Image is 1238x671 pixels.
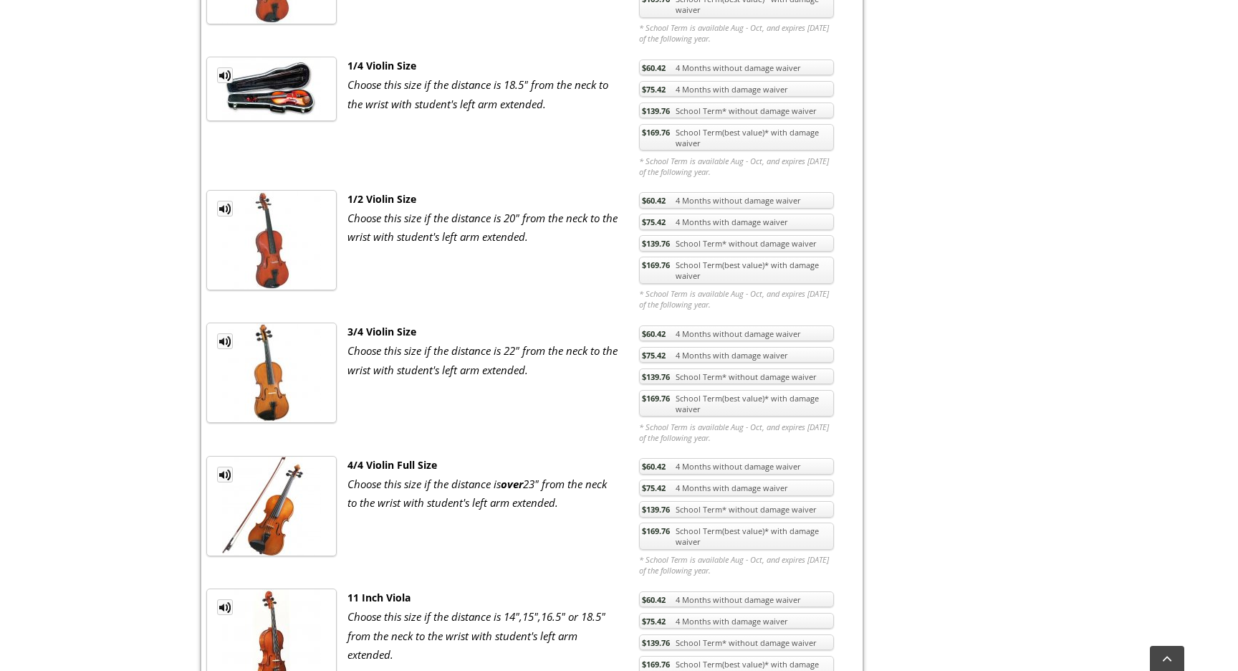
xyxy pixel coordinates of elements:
span: $75.42 [642,616,666,627]
em: Choose this size if the distance is 22" from the neck to the wrist with student's left arm extended. [347,343,618,376]
img: th_1fc34dab4bdaff02a3697e89cb8f30dd_1340371741violinFullSize.jpg [222,457,321,556]
a: $139.76School Term* without damage waiver [639,501,834,518]
a: $75.424 Months with damage waiver [639,214,834,230]
a: $75.424 Months with damage waiver [639,81,834,97]
div: 4/4 Violin Full Size [347,456,618,475]
em: Choose this size if the distance is 23" from the neck to the wrist with student's left arm extended. [347,477,607,510]
em: Choose this size if the distance is 20" from the neck to the wrist with student's left arm extended. [347,211,618,244]
a: $139.76School Term* without damage waiver [639,103,834,119]
a: $169.76School Term(best value)* with damage waiver [639,257,834,284]
span: $75.42 [642,84,666,95]
a: $60.424 Months without damage waiver [639,591,834,608]
em: * School Term is available Aug - Oct, and expires [DATE] of the following year. [639,156,834,177]
a: MP3 Clip [217,333,233,349]
span: $75.42 [642,350,666,361]
a: $169.76School Term(best value)* with damage waiver [639,124,834,151]
a: $60.424 Months without damage waiver [639,325,834,342]
span: $169.76 [642,659,670,670]
div: 1/4 Violin Size [347,57,618,75]
em: * School Term is available Aug - Oct, and expires [DATE] of the following year. [639,422,834,443]
img: th_1fc34dab4bdaff02a3697e89cb8f30dd_1340371828ViolinThreeQuarterSize.jpg [222,323,321,422]
em: * School Term is available Aug - Oct, and expires [DATE] of the following year. [639,554,834,576]
em: Choose this size if the distance is 18.5" from the neck to the wrist with student's left arm exte... [347,77,608,110]
span: $60.42 [642,328,666,339]
em: Choose this size if the distance is 14",15",16.5" or 18.5" from the neck to the wrist with studen... [347,609,605,662]
em: * School Term is available Aug - Oct, and expires [DATE] of the following year. [639,22,834,44]
em: * School Term is available Aug - Oct, and expires [DATE] of the following year. [639,288,834,310]
a: $169.76School Term(best value)* with damage waiver [639,390,834,417]
span: $60.42 [642,195,666,206]
span: $139.76 [642,371,670,382]
a: $139.76School Term* without damage waiver [639,634,834,651]
a: $169.76School Term(best value)* with damage waiver [639,523,834,550]
div: 3/4 Violin Size [347,323,618,341]
div: 11 Inch Viola [347,589,618,607]
img: th_1fc34dab4bdaff02a3697e89cb8f30dd_1340371800ViolinHalfSIze.jpg [222,191,321,290]
a: $139.76School Term* without damage waiver [639,368,834,385]
a: $60.424 Months without damage waiver [639,192,834,209]
span: $139.76 [642,238,670,249]
img: th_1fc34dab4bdaff02a3697e89cb8f30dd_1338903562Violin.JPG [222,57,321,120]
div: 1/2 Violin Size [347,190,618,209]
a: MP3 Clip [217,467,233,482]
a: $60.424 Months without damage waiver [639,458,834,475]
span: $75.42 [642,216,666,227]
a: $75.424 Months with damage waiver [639,480,834,496]
span: $60.42 [642,461,666,472]
span: $169.76 [642,260,670,270]
span: $169.76 [642,393,670,404]
span: $169.76 [642,525,670,536]
a: MP3 Clip [217,67,233,83]
span: $60.42 [642,594,666,605]
span: $139.76 [642,637,670,648]
a: $139.76School Term* without damage waiver [639,235,834,252]
span: $169.76 [642,127,670,138]
a: MP3 Clip [217,599,233,615]
a: $60.424 Months without damage waiver [639,60,834,76]
span: $139.76 [642,105,670,116]
a: $75.424 Months with damage waiver [639,613,834,629]
span: $75.42 [642,482,666,493]
strong: over [501,477,523,491]
span: $60.42 [642,62,666,73]
a: MP3 Clip [217,201,233,216]
a: $75.424 Months with damage waiver [639,347,834,363]
span: $139.76 [642,504,670,515]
